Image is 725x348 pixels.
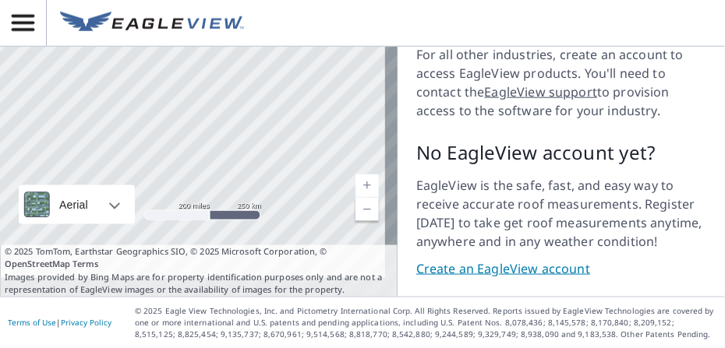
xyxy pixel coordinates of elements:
span: © 2025 TomTom, Earthstar Geographics SIO, © 2025 Microsoft Corporation, © [5,245,393,271]
p: EagleView is the safe, fast, and easy way to receive accurate roof measurements. Register [DATE] ... [416,176,706,251]
img: EV Logo [60,12,244,35]
p: No EagleView account yet? [416,139,706,167]
a: Privacy Policy [61,317,111,328]
a: Terms of Use [8,317,56,328]
p: | [8,318,111,327]
a: Terms [72,258,98,269]
div: Aerial [55,185,93,224]
a: Current Level 5, Zoom Out [355,198,379,221]
a: Current Level 5, Zoom In [355,174,379,198]
a: OpenStreetMap [5,258,70,269]
a: Create an EagleView account [416,260,706,278]
div: Aerial [19,185,135,224]
a: EagleView support [485,83,598,100]
p: For all other industries, create an account to access EagleView products. You'll need to contact ... [416,45,706,120]
p: © 2025 Eagle View Technologies, Inc. and Pictometry International Corp. All Rights Reserved. Repo... [135,305,717,340]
